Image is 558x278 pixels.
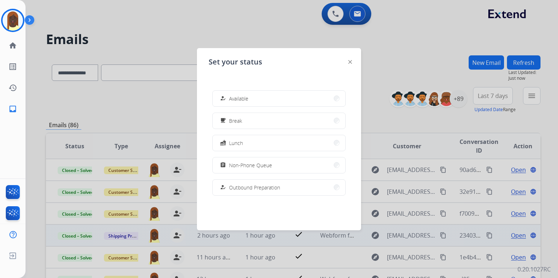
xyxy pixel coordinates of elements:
[8,62,17,71] mat-icon: list_alt
[220,140,226,146] mat-icon: fastfood
[213,135,345,151] button: Lunch
[229,139,243,147] span: Lunch
[229,117,242,125] span: Break
[209,57,262,67] span: Set your status
[220,162,226,168] mat-icon: assignment
[213,157,345,173] button: Non-Phone Queue
[8,41,17,50] mat-icon: home
[518,265,551,274] p: 0.20.1027RC
[213,91,345,106] button: Available
[220,95,226,102] mat-icon: how_to_reg
[213,180,345,195] button: Outbound Preparation
[220,184,226,191] mat-icon: how_to_reg
[229,161,272,169] span: Non-Phone Queue
[229,184,280,191] span: Outbound Preparation
[8,105,17,113] mat-icon: inbox
[3,10,23,31] img: avatar
[229,95,248,102] span: Available
[213,113,345,129] button: Break
[220,118,226,124] mat-icon: free_breakfast
[348,60,352,64] img: close-button
[8,83,17,92] mat-icon: history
